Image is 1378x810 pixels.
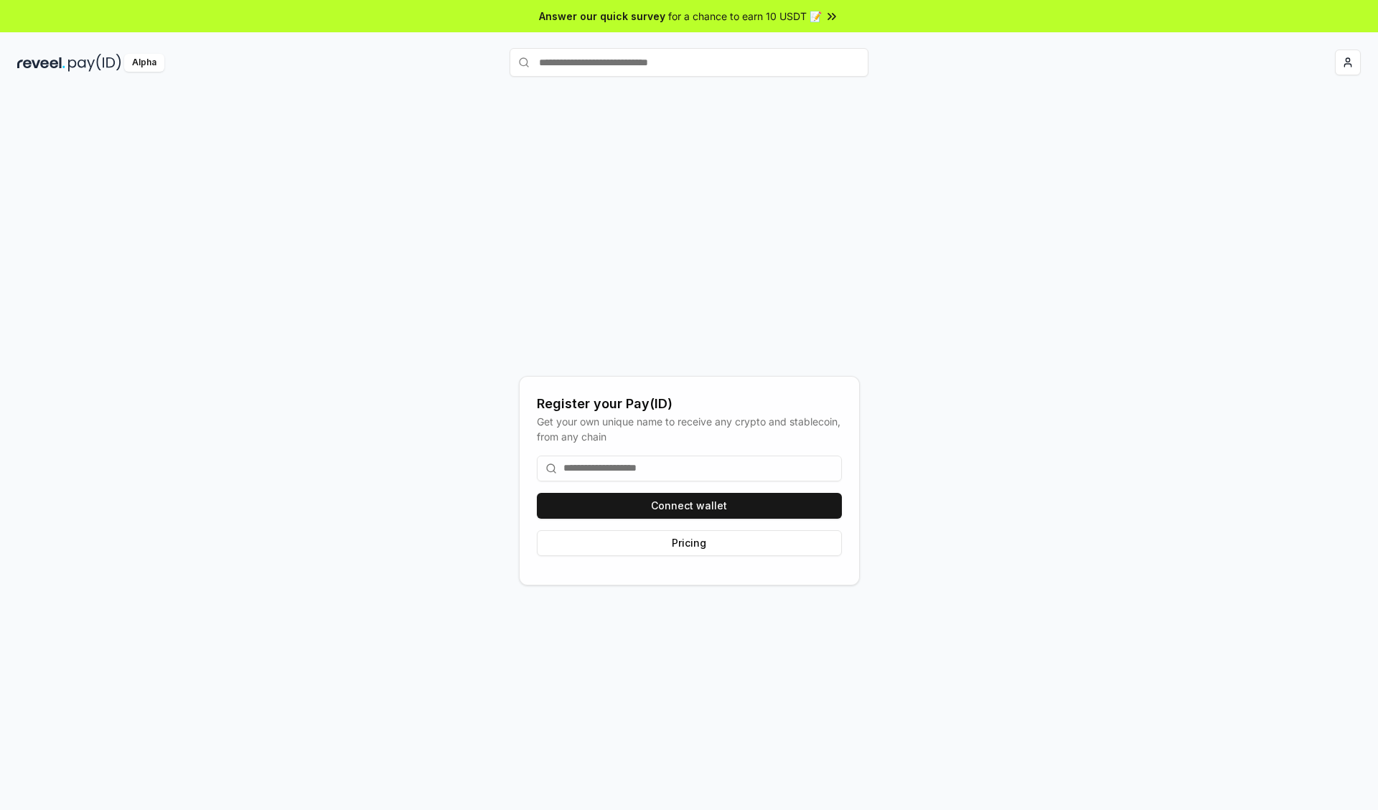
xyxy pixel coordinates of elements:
button: Pricing [537,530,842,556]
button: Connect wallet [537,493,842,519]
img: reveel_dark [17,54,65,72]
div: Register your Pay(ID) [537,394,842,414]
div: Alpha [124,54,164,72]
div: Get your own unique name to receive any crypto and stablecoin, from any chain [537,414,842,444]
span: for a chance to earn 10 USDT 📝 [668,9,822,24]
span: Answer our quick survey [539,9,665,24]
img: pay_id [68,54,121,72]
